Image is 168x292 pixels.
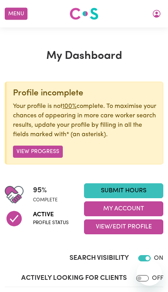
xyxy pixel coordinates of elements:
span: Active [33,210,69,219]
button: View/Edit Profile [84,219,163,234]
iframe: Button to launch messaging window [137,261,162,286]
button: My Account [148,7,165,20]
button: My Account [84,201,163,216]
p: Your profile is not complete. To maximise your chances of appearing in more care worker search re... [13,102,157,139]
span: an asterisk [66,131,106,138]
div: Profile incomplete [13,88,157,99]
label: Search Visibility [69,253,129,263]
label: Actively Looking for Clients [21,273,127,283]
a: Careseekers logo [69,5,99,23]
button: View Progress [13,146,63,158]
a: Submit Hours [84,183,163,198]
span: ON [154,255,163,261]
u: 100% [62,103,77,109]
span: 95 % [33,185,58,197]
span: complete [33,197,58,204]
button: Menu [5,8,27,20]
h1: My Dashboard [5,49,163,63]
img: Careseekers logo [69,7,99,21]
span: Profile status [33,219,69,226]
div: Profile completeness: 95% [33,185,64,204]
